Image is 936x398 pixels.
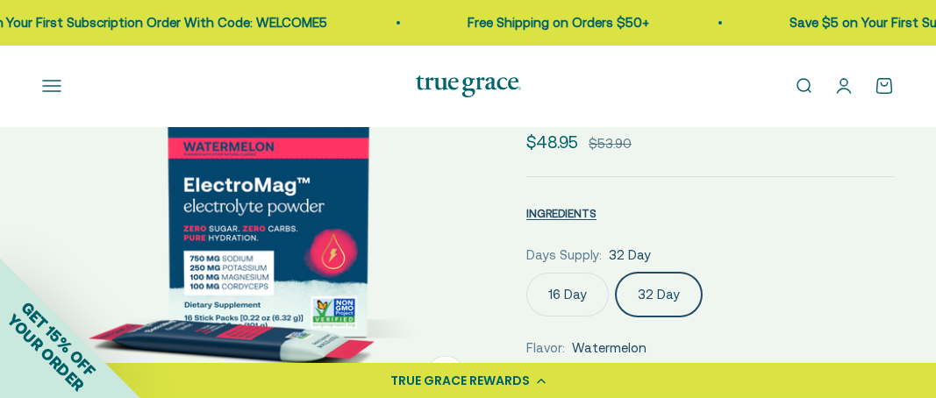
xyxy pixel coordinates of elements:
[467,15,648,30] a: Free Shipping on Orders $50+
[4,310,88,394] span: YOUR ORDER
[18,298,99,380] span: GET 15% OFF
[526,338,565,359] legend: Flavor:
[526,245,602,266] legend: Days Supply:
[391,372,531,390] div: TRUE GRACE REWARDS
[572,338,647,359] span: Watermelon
[526,207,597,220] span: INGREDIENTS
[526,129,578,155] sale-price: $48.95
[609,245,651,266] span: 32 Day
[526,203,597,224] button: INGREDIENTS
[589,133,632,154] compare-at-price: $53.90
